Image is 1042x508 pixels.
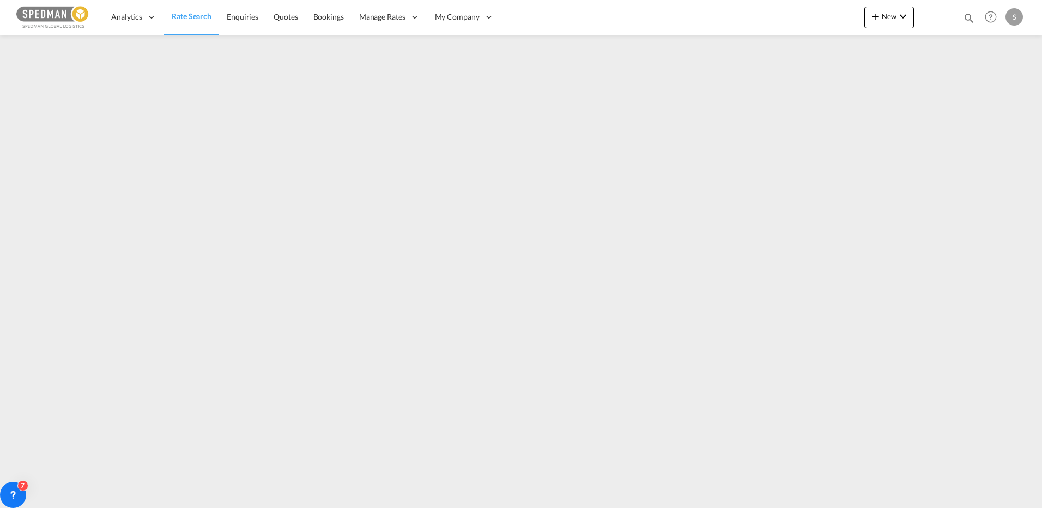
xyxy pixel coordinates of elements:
[1005,8,1023,26] div: S
[111,11,142,22] span: Analytics
[869,10,882,23] md-icon: icon-plus 400-fg
[172,11,211,21] span: Rate Search
[16,5,90,29] img: c12ca350ff1b11efb6b291369744d907.png
[435,11,480,22] span: My Company
[227,12,258,21] span: Enquiries
[982,8,1000,26] span: Help
[864,7,914,28] button: icon-plus 400-fgNewicon-chevron-down
[869,12,910,21] span: New
[274,12,298,21] span: Quotes
[963,12,975,24] md-icon: icon-magnify
[313,12,344,21] span: Bookings
[896,10,910,23] md-icon: icon-chevron-down
[982,8,1005,27] div: Help
[359,11,405,22] span: Manage Rates
[963,12,975,28] div: icon-magnify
